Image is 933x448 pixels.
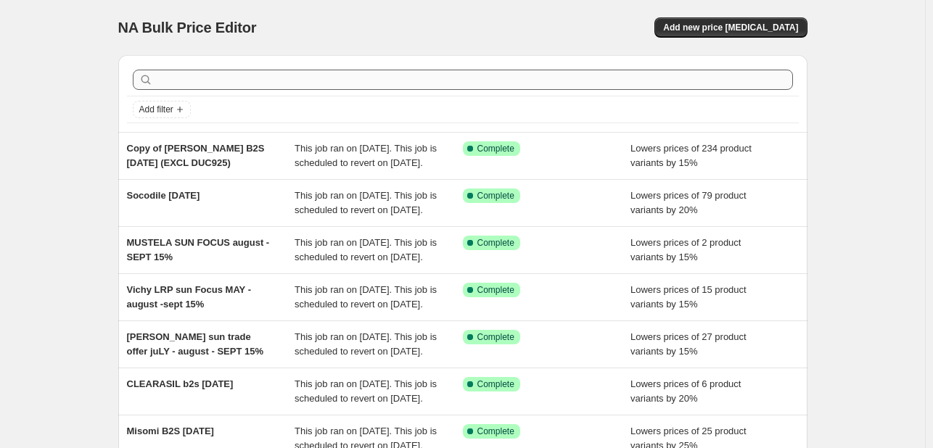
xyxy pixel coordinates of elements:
[295,378,437,404] span: This job ran on [DATE]. This job is scheduled to revert on [DATE].
[477,190,514,202] span: Complete
[654,17,807,38] button: Add new price [MEDICAL_DATA]
[477,426,514,437] span: Complete
[663,22,798,33] span: Add new price [MEDICAL_DATA]
[295,331,437,357] span: This job ran on [DATE]. This job is scheduled to revert on [DATE].
[630,143,752,168] span: Lowers prices of 234 product variants by 15%
[118,20,257,36] span: NA Bulk Price Editor
[127,331,264,357] span: [PERSON_NAME] sun trade offer juLY - august - SEPT 15%
[477,378,514,390] span: Complete
[295,190,437,215] span: This job ran on [DATE]. This job is scheduled to revert on [DATE].
[127,284,251,310] span: Vichy LRP sun Focus MAY - august -sept 15%
[630,284,747,310] span: Lowers prices of 15 product variants by 15%
[295,284,437,310] span: This job ran on [DATE]. This job is scheduled to revert on [DATE].
[477,331,514,343] span: Complete
[477,284,514,296] span: Complete
[127,426,214,436] span: Misomi B2S [DATE]
[139,104,173,115] span: Add filter
[127,143,265,168] span: Copy of [PERSON_NAME] B2S [DATE] (EXCL DUC925)
[127,237,270,262] span: MUSTELA SUN FOCUS august - SEPT 15%
[295,143,437,168] span: This job ran on [DATE]. This job is scheduled to revert on [DATE].
[630,378,741,404] span: Lowers prices of 6 product variants by 20%
[630,190,747,215] span: Lowers prices of 79 product variants by 20%
[477,143,514,154] span: Complete
[133,101,191,118] button: Add filter
[477,237,514,249] span: Complete
[630,331,747,357] span: Lowers prices of 27 product variants by 15%
[127,190,200,201] span: Socodile [DATE]
[295,237,437,262] span: This job ran on [DATE]. This job is scheduled to revert on [DATE].
[127,378,234,389] span: CLEARASIL b2s [DATE]
[630,237,741,262] span: Lowers prices of 2 product variants by 15%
